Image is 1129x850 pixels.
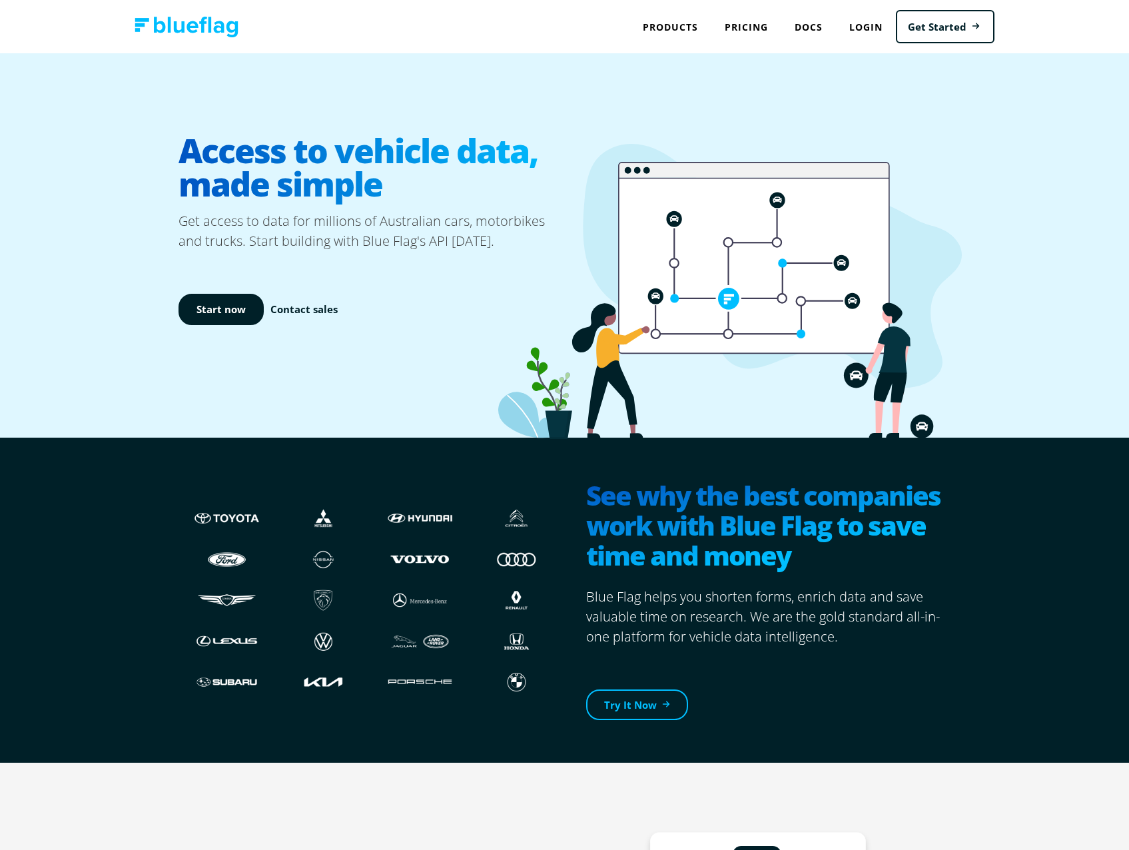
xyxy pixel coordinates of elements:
[586,587,951,647] p: Blue Flag helps you shorten forms, enrich data and save valuable time on research. We are the gol...
[586,480,951,574] h2: See why the best companies work with Blue Flag to save time and money
[482,506,552,531] img: Citroen logo
[629,13,711,41] div: Products
[482,629,552,654] img: Honda logo
[192,546,262,572] img: Ford logo
[288,588,358,613] img: Peugeot logo
[896,10,994,44] a: Get Started
[192,506,262,531] img: Toyota logo
[288,629,358,654] img: Volkswagen logo
[482,669,552,695] img: BMW logo
[179,123,565,211] h1: Access to vehicle data, made simple
[135,17,238,37] img: Blue Flag logo
[192,588,262,613] img: Genesis logo
[586,689,688,721] a: Try It Now
[836,13,896,41] a: Login to Blue Flag application
[288,506,358,531] img: Mistubishi logo
[385,669,455,695] img: Porshce logo
[179,211,565,251] p: Get access to data for millions of Australian cars, motorbikes and trucks. Start building with Bl...
[288,546,358,572] img: Nissan logo
[288,669,358,695] img: Kia logo
[385,588,455,613] img: Mercedes logo
[711,13,781,41] a: Pricing
[385,546,455,572] img: Volvo logo
[385,629,455,654] img: JLR logo
[781,13,836,41] a: Docs
[482,588,552,613] img: Renault logo
[482,546,552,572] img: Audi logo
[385,506,455,531] img: Hyundai logo
[270,302,338,317] a: Contact sales
[192,629,262,654] img: Lexus logo
[179,294,264,325] a: Start now
[192,669,262,695] img: Subaru logo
